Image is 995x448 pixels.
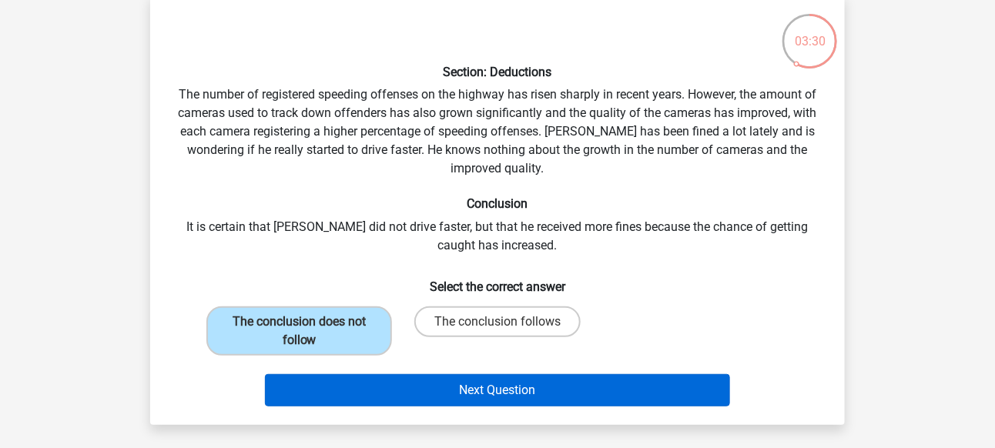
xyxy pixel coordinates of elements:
[175,65,820,79] h6: Section: Deductions
[265,374,731,406] button: Next Question
[175,267,820,294] h6: Select the correct answer
[156,6,839,413] div: The number of registered speeding offenses on the highway has risen sharply in recent years. Howe...
[175,196,820,211] h6: Conclusion
[206,306,392,356] label: The conclusion does not follow
[414,306,581,337] label: The conclusion follows
[781,12,839,51] div: 03:30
